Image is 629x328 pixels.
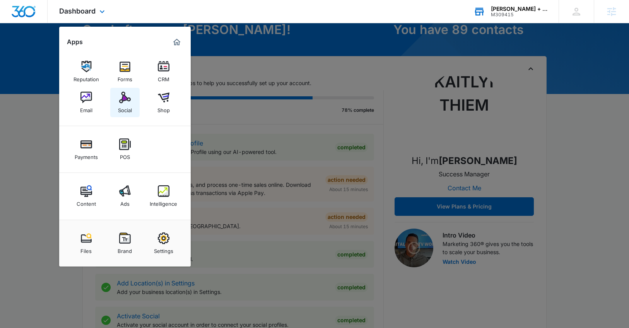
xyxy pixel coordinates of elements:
a: Brand [110,229,140,258]
div: account name [491,6,547,12]
div: Content [77,197,96,207]
div: Email [80,103,92,113]
div: Payments [75,150,98,160]
div: POS [120,150,130,160]
div: Forms [118,72,132,82]
a: Reputation [72,57,101,86]
a: Forms [110,57,140,86]
div: Ads [120,197,130,207]
div: Shop [157,103,170,113]
div: Brand [118,244,132,254]
a: Marketing 360® Dashboard [171,36,183,48]
a: CRM [149,57,178,86]
div: Intelligence [150,197,177,207]
a: Intelligence [149,181,178,211]
a: POS [110,135,140,164]
div: Reputation [73,72,99,82]
div: Settings [154,244,173,254]
a: Files [72,229,101,258]
span: Dashboard [59,7,96,15]
h2: Apps [67,38,83,46]
a: Payments [72,135,101,164]
div: Social [118,103,132,113]
a: Social [110,88,140,117]
div: CRM [158,72,169,82]
div: Files [80,244,92,254]
div: account id [491,12,547,17]
a: Ads [110,181,140,211]
a: Settings [149,229,178,258]
a: Content [72,181,101,211]
a: Email [72,88,101,117]
a: Shop [149,88,178,117]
